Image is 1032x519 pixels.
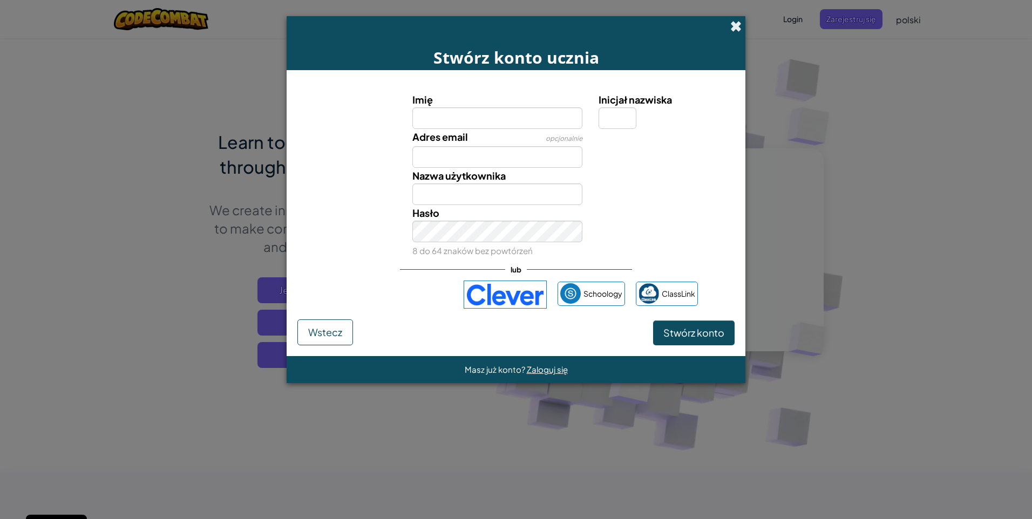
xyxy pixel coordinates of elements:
[639,283,659,304] img: classlink-logo-small.png
[308,326,342,338] span: Wstecz
[546,134,582,142] span: opcjonalnie
[527,364,568,374] a: Zaloguj się
[412,93,433,106] span: Imię
[663,326,724,339] span: Stwórz konto
[329,283,458,306] iframe: Przycisk Zaloguj się przez Google
[412,169,506,182] span: Nazwa użytkownika
[433,46,599,69] span: Stwórz konto ucznia
[412,131,468,143] span: Adres email
[662,286,695,302] span: ClassLink
[583,286,622,302] span: Schoology
[297,319,353,345] button: Wstecz
[653,320,735,345] button: Stwórz konto
[599,93,672,106] span: Inicjał nazwiska
[412,245,533,256] small: 8 do 64 znaków bez powtórzeń
[560,283,581,304] img: schoology.png
[505,262,527,277] span: lub
[412,207,439,219] span: Hasło
[464,281,547,309] img: clever-logo-blue.png
[465,364,527,374] span: Masz już konto?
